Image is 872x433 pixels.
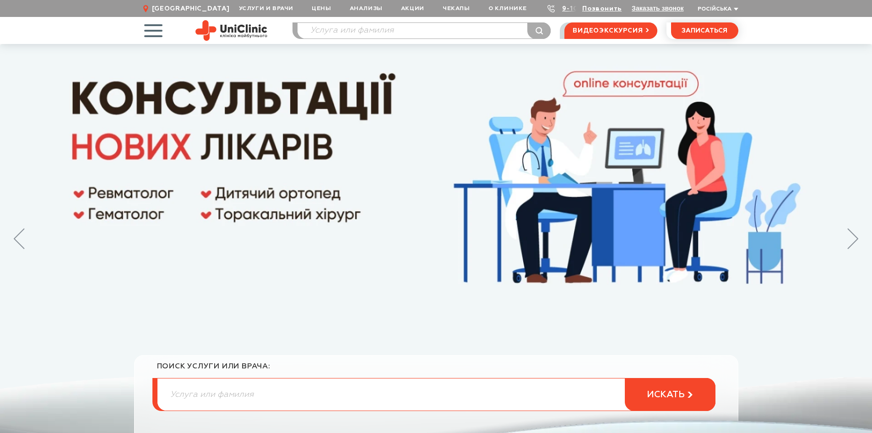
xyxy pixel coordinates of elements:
[573,23,643,38] span: видеоэкскурсия
[195,20,267,41] img: Site
[682,27,727,34] span: записаться
[625,378,715,411] button: искать
[582,5,622,12] a: Позвонить
[695,6,738,13] button: Російська
[671,22,738,39] button: записаться
[632,5,683,12] button: Заказать звонок
[562,5,582,12] a: 9-103
[157,378,715,411] input: Услуга или фамилия
[647,389,685,400] span: искать
[698,6,731,12] span: Російська
[564,22,657,39] a: видеоэкскурсия
[157,362,715,378] div: поиск услуги или врача:
[152,5,230,13] span: [GEOGRAPHIC_DATA]
[298,23,551,38] input: Услуга или фамилия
